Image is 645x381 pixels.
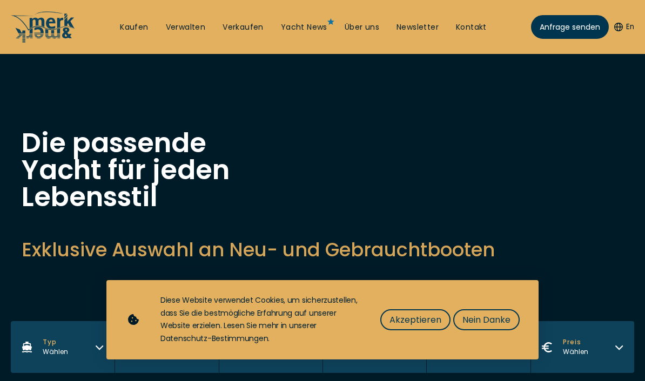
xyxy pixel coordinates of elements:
[563,347,588,357] div: Wählen
[11,321,115,373] button: TypWählen
[43,337,68,347] span: Typ
[531,15,609,39] a: Anfrage senden
[120,22,148,33] a: Kaufen
[22,130,238,210] h1: Die passende Yacht für jeden Lebensstil
[380,309,451,330] button: Akzeptieren
[281,22,327,33] a: Yacht News
[540,22,600,33] span: Anfrage senden
[453,309,520,330] button: Nein Danke
[43,347,68,357] div: Wählen
[223,22,264,33] a: Verkaufen
[166,22,206,33] a: Verwalten
[160,294,359,345] div: Diese Website verwendet Cookies, um sicherzustellen, dass Sie die bestmögliche Erfahrung auf unse...
[345,22,379,33] a: Über uns
[614,22,634,32] button: En
[456,22,487,33] a: Kontakt
[397,22,439,33] a: Newsletter
[530,321,634,373] button: PreisWählen
[462,313,510,326] span: Nein Danke
[160,333,268,344] a: Datenschutz-Bestimmungen
[563,337,588,347] span: Preis
[22,236,623,263] h2: Exklusive Auswahl an Neu- und Gebrauchtbooten
[389,313,441,326] span: Akzeptieren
